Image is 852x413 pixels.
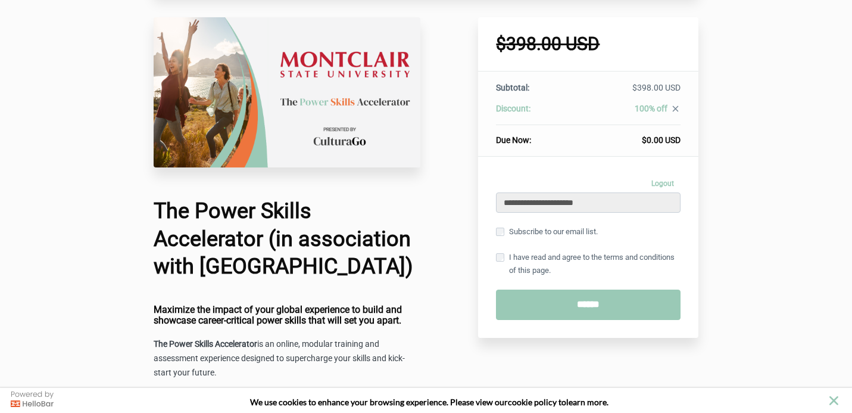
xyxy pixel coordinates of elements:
[645,175,681,192] a: Logout
[496,125,573,147] th: Due Now:
[566,397,608,407] span: learn more.
[496,83,529,92] span: Subtotal:
[574,82,681,103] td: $398.00 USD
[496,225,598,238] label: Subscribe to our email list.
[250,397,508,407] span: We use cookies to enhance your browsing experience. Please view our
[558,397,566,407] strong: to
[154,305,420,325] h4: Maximize the impact of your global experience to build and showcase career-critical power skills ...
[496,253,504,262] input: I have read and agree to the terms and conditions of this page.
[667,104,681,117] a: close
[642,135,681,145] span: $0.00 USD
[826,393,841,408] button: close
[508,397,557,407] a: cookie policy
[496,228,504,236] input: Subscribe to our email list.
[670,104,681,114] i: close
[635,104,667,113] span: 100% off
[496,103,573,125] th: Discount:
[154,339,257,349] strong: The Power Skills Accelerator
[496,251,681,277] label: I have read and agree to the terms and conditions of this page.
[154,337,420,380] p: is an online, modular training and assessment experience designed to supercharge your skills and ...
[154,17,420,167] img: 22c75da-26a4-67b4-fa6d-d7146dedb322_Montclair.png
[154,197,420,281] h1: The Power Skills Accelerator (in association with [GEOGRAPHIC_DATA])
[496,35,681,53] h1: $398.00 USD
